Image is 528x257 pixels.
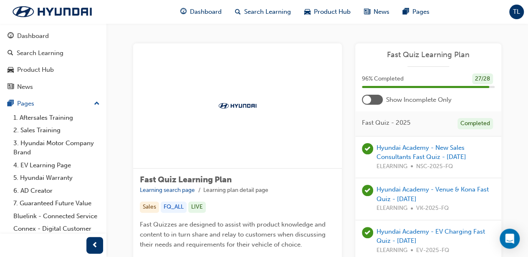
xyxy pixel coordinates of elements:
span: guage-icon [180,7,187,17]
button: Pages [3,96,103,111]
span: Fast Quizzes are designed to assist with product knowledge and content to in turn share and relay... [140,221,327,248]
span: car-icon [8,66,14,74]
span: VK-2025-FQ [416,204,449,213]
a: 4. EV Learning Page [10,159,103,172]
a: Fast Quiz Learning Plan [362,50,495,60]
a: 5. Hyundai Warranty [10,171,103,184]
a: Learning search page [140,186,195,194]
a: Connex - Digital Customer Experience Management [10,222,103,244]
span: ELEARNING [376,204,407,213]
span: Fast Quiz - 2025 [362,118,410,128]
a: 7. Guaranteed Future Value [10,197,103,210]
span: Fast Quiz Learning Plan [140,175,232,184]
span: EV-2025-FQ [416,246,449,255]
span: Show Incomplete Only [386,95,452,105]
span: learningRecordVerb_PASS-icon [362,143,373,154]
span: Search Learning [244,7,291,17]
a: Hyundai Academy - EV Charging Fast Quiz - [DATE] [376,228,485,245]
span: Dashboard [190,7,222,17]
span: car-icon [304,7,311,17]
span: news-icon [8,83,14,91]
a: Dashboard [3,28,103,44]
a: 1. Aftersales Training [10,111,103,124]
a: car-iconProduct Hub [298,3,357,20]
a: Search Learning [3,45,103,61]
span: guage-icon [8,33,14,40]
div: Completed [457,118,493,129]
span: ELEARNING [376,162,407,171]
a: 2. Sales Training [10,124,103,137]
span: TL [513,7,520,17]
div: Pages [17,99,34,108]
a: Hyundai Academy - New Sales Consultants Fast Quiz - [DATE] [376,144,466,161]
a: news-iconNews [357,3,396,20]
span: prev-icon [92,240,98,251]
span: learningRecordVerb_PASS-icon [362,185,373,196]
span: NSC-2025-FQ [416,162,453,171]
div: Open Intercom Messenger [500,229,520,249]
span: learningRecordVerb_PASS-icon [362,227,373,238]
div: Search Learning [17,48,63,58]
a: Hyundai Academy - Venue & Kona Fast Quiz - [DATE] [376,186,489,203]
span: pages-icon [403,7,409,17]
span: News [374,7,389,17]
div: Sales [140,202,159,213]
a: Product Hub [3,62,103,78]
span: Product Hub [314,7,351,17]
div: 27 / 28 [472,73,493,85]
a: guage-iconDashboard [174,3,228,20]
span: pages-icon [8,100,14,108]
div: News [17,82,33,92]
a: 3. Hyundai Motor Company Brand [10,137,103,159]
button: DashboardSearch LearningProduct HubNews [3,27,103,96]
div: LIVE [188,202,206,213]
span: Pages [412,7,429,17]
img: Trak [4,3,100,20]
a: search-iconSearch Learning [228,3,298,20]
span: search-icon [8,50,13,57]
a: Bluelink - Connected Service [10,210,103,223]
div: FQ_ALL [161,202,187,213]
span: ELEARNING [376,246,407,255]
div: Dashboard [17,31,49,41]
img: Trak [215,101,260,110]
span: news-icon [364,7,370,17]
span: search-icon [235,7,241,17]
button: TL [509,5,524,19]
a: pages-iconPages [396,3,436,20]
span: up-icon [94,98,100,109]
a: News [3,79,103,95]
li: Learning plan detail page [203,186,268,195]
span: 96 % Completed [362,74,404,84]
a: 6. AD Creator [10,184,103,197]
div: Product Hub [17,65,54,75]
